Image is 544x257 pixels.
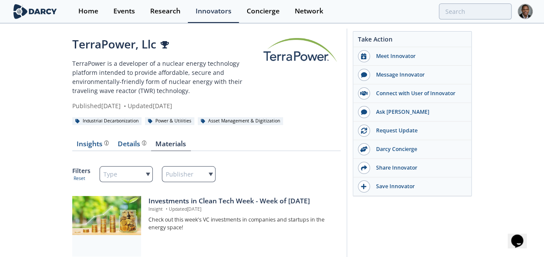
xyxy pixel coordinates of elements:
[164,206,169,212] span: •
[196,8,232,15] div: Innovators
[12,4,59,19] img: logo-wide.svg
[148,206,334,213] p: Insight Updated [DATE]
[370,183,467,190] div: Save Innovator
[370,108,467,116] div: Ask [PERSON_NAME]
[148,216,334,232] p: Check out this week's VC investments in companies and startups in the energy space!
[122,102,128,110] span: •
[295,8,323,15] div: Network
[72,196,341,257] a: Investments in Clean Tech Week - Week of 2025/06/23 preview Investments in Clean Tech Week - Week...
[370,127,467,135] div: Request Update
[72,166,90,175] p: Filters
[72,36,263,53] div: TerraPower, Llc
[72,101,263,110] div: Published [DATE] Updated [DATE]
[439,3,512,19] input: Advanced Search
[370,145,467,153] div: Darcy Concierge
[353,35,471,47] div: Take Action
[118,141,146,148] div: Details
[508,222,535,248] iframe: chat widget
[198,117,283,125] div: Asset Management & Digitization
[162,166,216,182] div: Publisher
[72,59,263,95] p: TerraPower is a developer of a nuclear energy technology platform intended to provide affordable,...
[370,90,467,97] div: Connect with User of Innovator
[142,141,147,145] img: information.svg
[103,168,117,180] span: Type
[104,141,109,145] img: information.svg
[77,141,109,148] div: Insights
[72,141,113,151] a: Insights
[113,141,151,151] a: Details
[518,4,533,19] img: Profile
[100,166,153,182] div: Type
[72,117,142,125] div: Industrial Decarbonization
[370,71,467,79] div: Message Innovator
[166,168,193,180] span: Publisher
[151,141,191,151] a: Materials
[150,8,180,15] div: Research
[148,196,334,206] div: Investments in Clean Tech Week - Week of [DATE]
[145,117,195,125] div: Power & Utilities
[370,52,467,60] div: Meet Innovator
[370,164,467,172] div: Share Innovator
[78,8,98,15] div: Home
[353,177,471,196] button: Save Innovator
[113,8,135,15] div: Events
[247,8,280,15] div: Concierge
[74,175,85,182] button: Reset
